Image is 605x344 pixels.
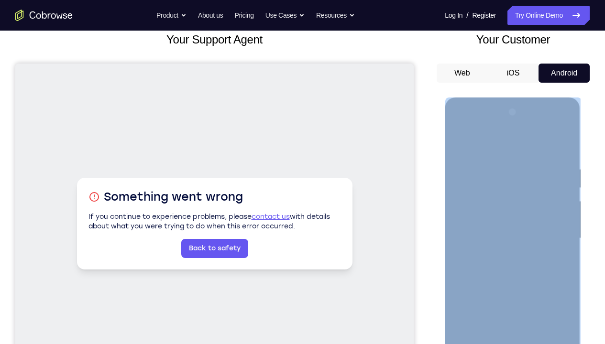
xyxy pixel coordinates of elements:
[507,6,590,25] a: Try Online Demo
[316,6,355,25] button: Resources
[437,31,590,48] h2: Your Customer
[445,6,462,25] a: Log In
[488,64,539,83] button: iOS
[236,149,275,157] a: contact us
[437,64,488,83] button: Web
[466,10,468,21] span: /
[166,175,233,194] a: Back to safety
[15,31,414,48] h2: Your Support Agent
[234,6,253,25] a: Pricing
[539,64,590,83] button: Android
[156,6,187,25] button: Product
[73,126,326,141] h1: Something went wrong
[265,6,305,25] button: Use Cases
[73,149,326,168] p: If you continue to experience problems, please with details about what you were trying to do when...
[473,6,496,25] a: Register
[198,6,223,25] a: About us
[15,10,73,21] a: Go to the home page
